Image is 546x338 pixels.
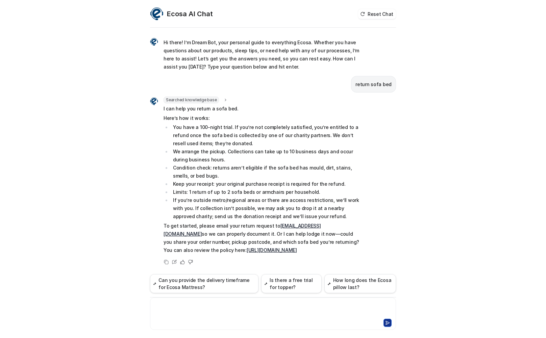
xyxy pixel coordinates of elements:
li: Keep your receipt: your original purchase receipt is required for the refund. [171,180,361,188]
button: How long does the Ecosa pillow last? [324,274,396,293]
img: Widget [150,97,158,105]
button: Reset Chat [358,9,396,19]
p: return sofa bed [355,80,392,88]
p: To get started, please email your return request to so we can properly document it. Or I can help... [164,222,361,254]
li: We arrange the pickup. Collections can take up to 10 business days and occur during business hours. [171,148,361,164]
li: Condition check: returns aren’t eligible if the sofa bed has mould, dirt, stains, smells, or bed ... [171,164,361,180]
li: Limits: 1 return of up to 2 sofa beds or armchairs per household. [171,188,361,196]
button: Is there a free trial for topper? [261,274,322,293]
img: Widget [150,38,158,46]
button: Can you provide the delivery timeframe for Ecosa Mattress? [150,274,258,293]
a: [EMAIL_ADDRESS][DOMAIN_NAME] [164,223,321,237]
h2: Ecosa AI Chat [167,9,213,19]
li: You have a 100‑night trial. If you’re not completely satisfied, you’re entitled to a refund once ... [171,123,361,148]
p: I can help you return a sofa bed. [164,105,361,113]
p: Hi there! I’m Dream Bot, your personal guide to everything Ecosa. Whether you have questions abou... [164,38,361,71]
span: Searched knowledge base [164,97,219,103]
p: Here’s how it works: [164,114,361,122]
li: If you’re outside metro/regional areas or there are access restrictions, we’ll work with you. If ... [171,196,361,220]
a: [URL][DOMAIN_NAME] [247,247,297,253]
img: Widget [150,7,164,21]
